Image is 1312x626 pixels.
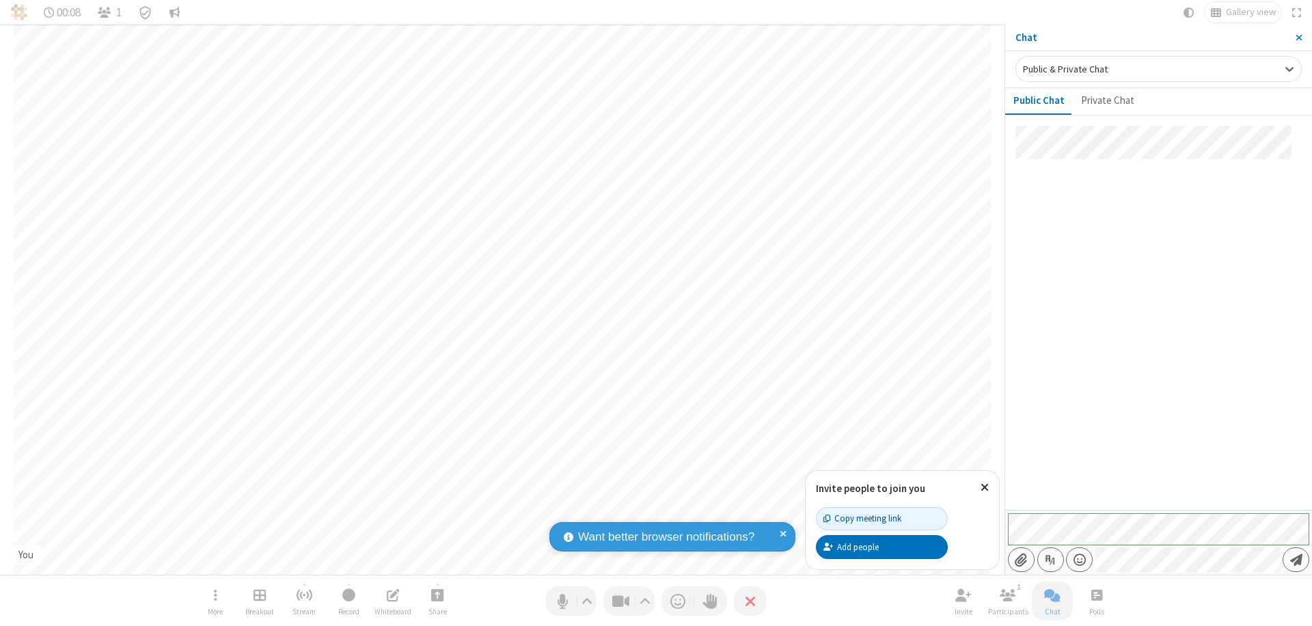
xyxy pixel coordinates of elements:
[955,608,972,616] span: Invite
[1205,2,1281,23] button: Change layout
[578,586,597,616] button: Audio settings
[374,608,411,616] span: Whiteboard
[661,586,694,616] button: Send a reaction
[970,471,999,504] button: Close popover
[823,512,901,525] div: Copy meeting link
[1045,608,1061,616] span: Chat
[816,507,948,530] button: Copy meeting link
[292,608,316,616] span: Stream
[116,6,122,19] span: 1
[208,608,223,616] span: More
[1178,2,1200,23] button: Using system theme
[417,582,458,621] button: Start sharing
[1076,582,1117,621] button: Open poll
[372,582,413,621] button: Open shared whiteboard
[1015,30,1285,46] p: Chat
[57,6,81,19] span: 00:08
[1005,88,1073,114] button: Public Chat
[1037,547,1064,572] button: Show formatting
[636,586,655,616] button: Video setting
[1066,547,1093,572] button: Open menu
[239,582,280,621] button: Manage Breakout Rooms
[1013,581,1025,593] div: 1
[1023,63,1108,75] span: Public & Private Chat
[163,2,185,23] button: Conversation
[428,608,447,616] span: Share
[1287,2,1307,23] button: Fullscreen
[92,2,127,23] button: Open participant list
[1283,547,1309,572] button: Send message
[14,547,39,563] div: You
[578,528,754,546] span: Want better browser notifications?
[987,582,1028,621] button: Open participant list
[545,586,597,616] button: Mute (⌘+Shift+A)
[603,586,655,616] button: Stop video (⌘+Shift+V)
[38,2,87,23] div: Timer
[943,582,984,621] button: Invite participants (⌘+Shift+I)
[1226,7,1276,18] span: Gallery view
[816,482,925,495] label: Invite people to join you
[328,582,369,621] button: Start recording
[133,2,159,23] div: Meeting details Encryption enabled
[11,4,27,21] img: QA Selenium DO NOT DELETE OR CHANGE
[245,608,274,616] span: Breakout
[338,608,359,616] span: Record
[1285,25,1312,51] button: Close sidebar
[284,582,325,621] button: Start streaming
[734,586,767,616] button: End or leave meeting
[816,535,948,558] button: Add people
[195,582,236,621] button: Open menu
[988,608,1028,616] span: Participants
[694,586,727,616] button: Raise hand
[1089,608,1104,616] span: Polls
[1073,88,1143,114] button: Private Chat
[1032,582,1073,621] button: Close chat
